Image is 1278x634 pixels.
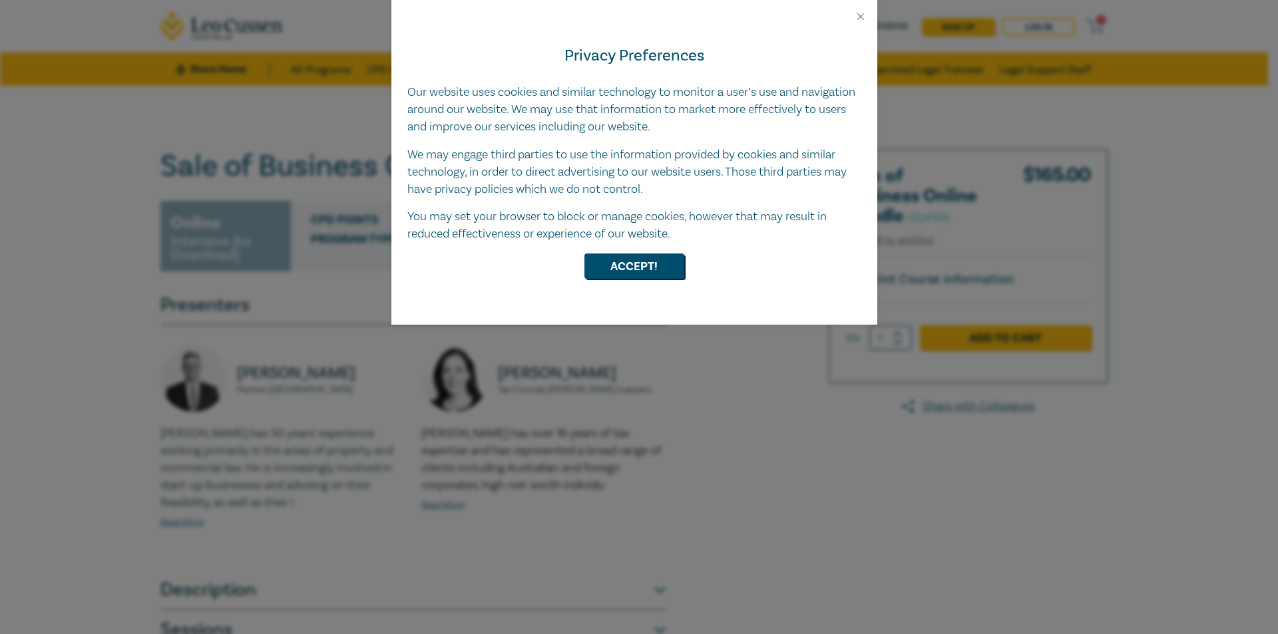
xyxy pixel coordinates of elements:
[584,253,684,279] button: Accept!
[407,84,861,136] p: Our website uses cookies and similar technology to monitor a user’s use and navigation around our...
[407,208,861,243] p: You may set your browser to block or manage cookies, however that may result in reduced effective...
[407,44,861,68] h4: Privacy Preferences
[855,11,867,23] button: Close
[407,146,861,198] p: We may engage third parties to use the information provided by cookies and similar technology, in...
